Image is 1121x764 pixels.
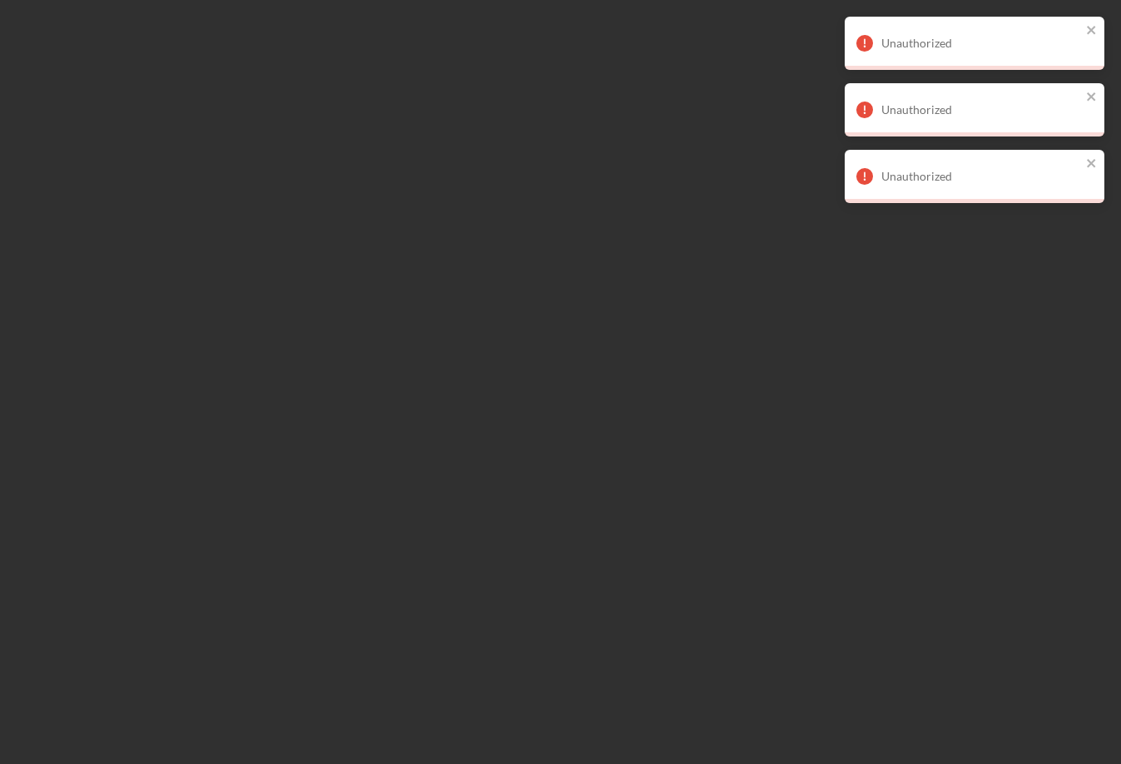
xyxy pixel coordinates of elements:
[881,170,1081,183] div: Unauthorized
[881,103,1081,117] div: Unauthorized
[1086,156,1098,172] button: close
[1086,23,1098,39] button: close
[881,37,1081,50] div: Unauthorized
[1086,90,1098,106] button: close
